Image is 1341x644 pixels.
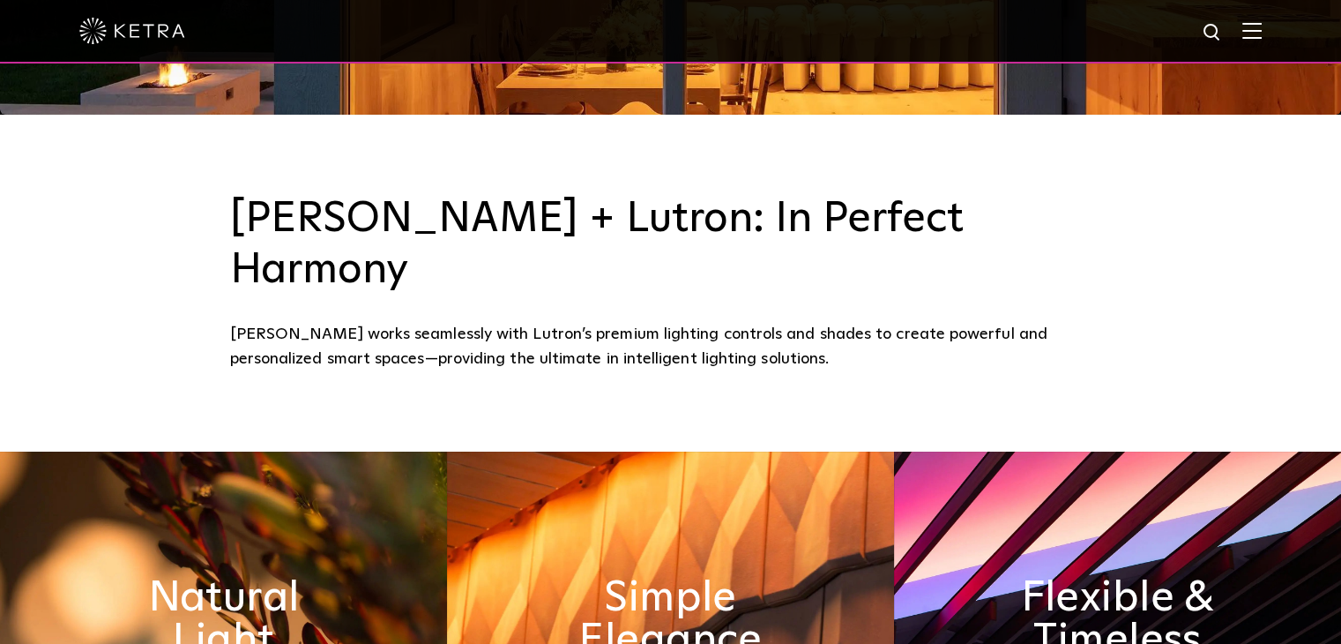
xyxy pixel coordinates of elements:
[1202,22,1224,44] img: search icon
[79,18,185,44] img: ketra-logo-2019-white
[1242,22,1262,39] img: Hamburger%20Nav.svg
[230,322,1112,372] div: [PERSON_NAME] works seamlessly with Lutron’s premium lighting controls and shades to create power...
[230,194,1112,296] h3: [PERSON_NAME] + Lutron: In Perfect Harmony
